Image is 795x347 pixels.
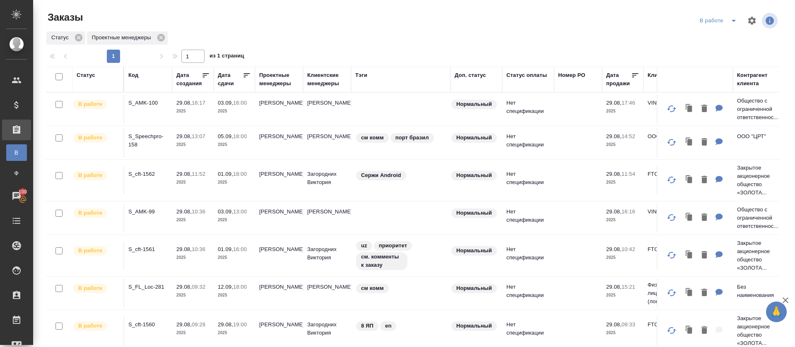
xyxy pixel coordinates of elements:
p: S_AMK-100 [128,99,168,107]
p: 11:54 [622,171,635,177]
p: 29.08, [176,100,192,106]
span: Посмотреть информацию [762,13,779,29]
p: Общество с ограниченной ответственнос... [737,97,777,122]
td: Загородних Виктория [303,316,351,345]
p: S_AMK-99 [128,208,168,216]
button: Клонировать [682,209,697,226]
button: Обновить [662,170,682,190]
div: см комм, порт бразил [355,132,446,144]
div: Клиентские менеджеры [307,71,347,88]
td: [PERSON_NAME] [255,203,303,232]
p: Нормальный [456,284,492,292]
p: Общество с ограниченной ответственнос... [737,206,777,230]
span: Настроить таблицу [742,11,762,31]
div: Дата сдачи [218,71,243,88]
div: Выставляет ПМ после принятия заказа от КМа [72,208,119,219]
td: [PERSON_NAME] [303,279,351,308]
div: см комм [355,283,446,294]
td: Загородних Виктория [303,166,351,195]
p: 2025 [606,291,639,299]
td: Нет спецификации [502,95,554,124]
p: Нормальный [456,134,492,142]
p: 29.08, [176,246,192,252]
p: VINCI [648,208,687,216]
p: 11:52 [192,171,205,177]
p: 2025 [606,254,639,262]
p: S_cft-1562 [128,170,168,178]
td: Нет спецификации [502,316,554,345]
p: 29.08, [218,321,233,328]
span: 100 [14,188,32,196]
p: 29.08, [176,321,192,328]
p: 01.09, [218,246,233,252]
p: В работе [78,284,102,292]
p: 2025 [218,291,251,299]
p: 2025 [176,329,210,337]
p: Без наименования [737,283,777,299]
span: из 1 страниц [210,51,244,63]
button: Обновить [662,208,682,227]
p: 18:00 [233,171,247,177]
div: Статус по умолчанию для стандартных заказов [450,132,498,144]
span: 🙏 [769,303,783,321]
p: 2025 [218,178,251,187]
p: 14:52 [622,133,635,139]
p: FTC [648,245,687,254]
p: 2025 [606,216,639,224]
p: 16:17 [192,100,205,106]
p: VINCI [648,99,687,107]
td: [PERSON_NAME] [255,316,303,345]
p: 29.08, [606,321,622,328]
p: 10:42 [622,246,635,252]
p: ООО "ЦРТ" [737,132,777,141]
p: 29.08, [606,171,622,177]
div: uz, приоритет, см. комменты к заказу [355,240,446,271]
button: Удалить [697,322,711,339]
td: [PERSON_NAME] [255,95,303,124]
div: Статус [77,71,95,79]
button: Клонировать [682,247,697,264]
td: Нет спецификации [502,166,554,195]
div: Тэги [355,71,367,79]
td: Нет спецификации [502,128,554,157]
p: 03.09, [218,208,233,215]
div: Выставляет ПМ после принятия заказа от КМа [72,321,119,332]
p: 29.08, [176,133,192,139]
p: 10:36 [192,208,205,215]
span: Заказы [46,11,83,24]
p: Нормальный [456,246,492,255]
p: 05.09, [218,133,233,139]
p: en [385,322,391,330]
p: В работе [78,100,102,108]
td: [PERSON_NAME] [255,241,303,270]
p: 16:00 [233,246,247,252]
p: 01.09, [218,171,233,177]
p: 2025 [606,329,639,337]
p: 2025 [218,107,251,115]
p: 09:32 [192,284,205,290]
div: Выставляет ПМ после принятия заказа от КМа [72,99,119,110]
p: см комм [361,134,384,142]
button: Для КМ: Vinci_Авито_материал для перевода От 29.08 [711,209,727,226]
td: Загородних Виктория [303,241,351,270]
button: Обновить [662,132,682,152]
p: 17:46 [622,100,635,106]
p: 16:16 [622,208,635,215]
p: Нормальный [456,171,492,179]
button: Для КМ: Локализация компьютерной игры 29.08.2025 Оплачивать тут: https://www.traktat.com/price/on... [711,285,727,302]
p: 12.09, [218,284,233,290]
p: Закрытое акционерное общество «ЗОЛОТА... [737,239,777,272]
button: Удалить [697,247,711,264]
p: 2025 [218,141,251,149]
div: Статус по умолчанию для стандартных заказов [450,321,498,332]
div: Статус оплаты [506,71,547,79]
p: Физическое лицо (локализация) [648,281,687,306]
td: [PERSON_NAME] [303,128,351,157]
p: порт бразил [395,134,429,142]
p: Сержи Android [361,171,401,179]
p: 13:00 [233,208,247,215]
a: 100 [2,186,31,206]
button: Удалить [697,209,711,226]
div: Статус [46,31,85,45]
p: Проектные менеджеры [92,34,154,42]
